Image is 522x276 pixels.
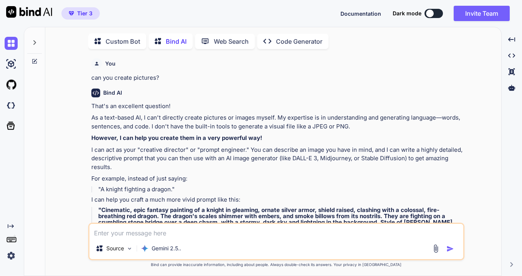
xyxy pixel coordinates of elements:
[106,37,140,46] p: Custom Bot
[5,58,18,71] img: ai-studio
[106,245,124,252] p: Source
[91,74,463,82] p: can you create pictures?
[88,262,464,268] p: Bind can provide inaccurate information, including about people. Always double-check its answers....
[91,174,463,183] p: For example, instead of just saying:
[91,102,463,111] p: That's an excellent question!
[393,10,421,17] span: Dark mode
[5,37,18,50] img: chat
[91,113,463,131] p: As a text-based AI, I can't directly create pictures or images myself. My expertise is in underst...
[98,206,456,232] strong: "Cinematic, epic fantasy painting of a knight in gleaming, ornate silver armor, shield raised, cl...
[91,134,262,141] strong: However, I can help you create them in a very powerful way!
[126,245,133,252] img: Pick Models
[5,78,18,91] img: githubLight
[446,245,454,253] img: icon
[61,7,100,20] button: premiumTier 3
[454,6,510,21] button: Invite Team
[141,245,149,252] img: Gemini 2.5 Pro
[91,146,463,172] p: I can act as your "creative director" or "prompt engineer." You can describe an image you have in...
[340,10,381,17] span: Documentation
[5,249,18,262] img: settings
[103,89,122,97] h6: Bind AI
[166,37,187,46] p: Bind AI
[152,245,181,252] p: Gemini 2.5..
[5,99,18,112] img: darkCloudIdeIcon
[98,186,463,192] p: "A knight fighting a dragon."
[276,37,322,46] p: Code Generator
[69,11,74,16] img: premium
[431,244,440,253] img: attachment
[340,10,381,18] button: Documentation
[105,60,116,67] h6: You
[214,37,249,46] p: Web Search
[6,6,52,18] img: Bind AI
[91,195,463,204] p: I can help you craft a much more vivid prompt like this:
[77,10,93,17] span: Tier 3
